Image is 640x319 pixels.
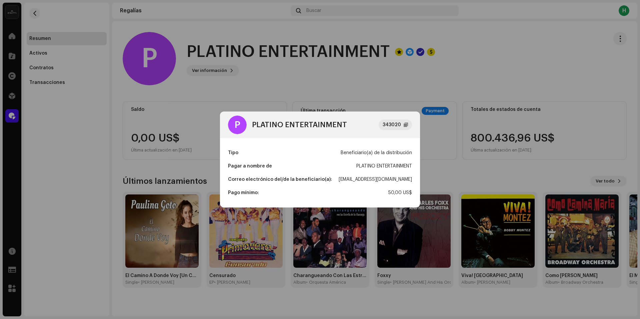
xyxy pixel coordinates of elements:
div: PLATINO ENTERTAINMENT [252,121,347,129]
div: [EMAIL_ADDRESS][DOMAIN_NAME] [339,173,412,186]
div: Tipo [228,146,238,159]
div: Pagar a nombre de [228,159,272,173]
div: 50,00 US$ [388,186,412,199]
div: Beneficiario(a) de la distribución [341,146,412,159]
div: 343020 [383,121,401,129]
div: PLATINO ENTERTAINMENT [356,159,412,173]
div: P [228,116,247,134]
div: Correo electrónico del/de la beneficiario(a): [228,173,332,186]
div: Pago mínimo: [228,186,259,199]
